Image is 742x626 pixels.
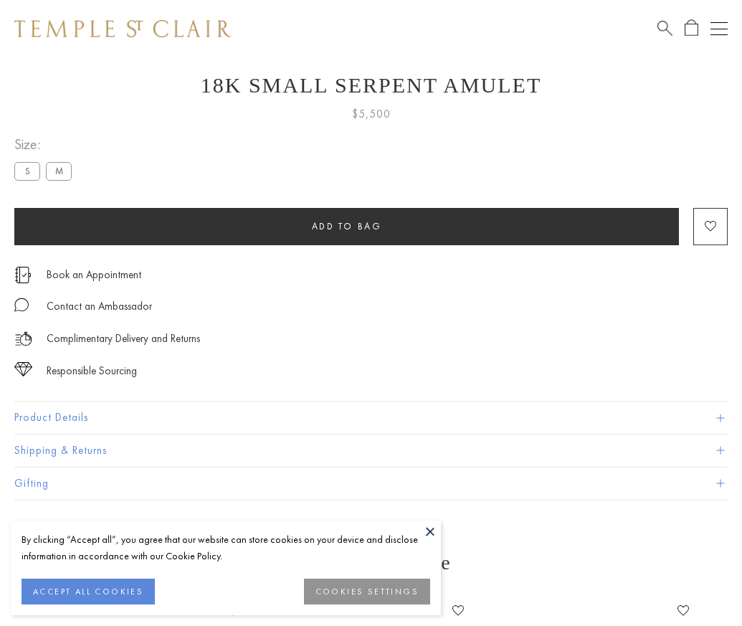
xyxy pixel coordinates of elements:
button: ACCEPT ALL COOKIES [22,579,155,604]
p: Complimentary Delivery and Returns [47,330,200,348]
button: COOKIES SETTINGS [304,579,430,604]
span: Size: [14,133,77,156]
h1: 18K Small Serpent Amulet [14,73,728,98]
label: M [46,162,72,180]
img: icon_appointment.svg [14,267,32,283]
a: Open Shopping Bag [685,19,698,37]
img: MessageIcon-01_2.svg [14,298,29,312]
button: Product Details [14,402,728,434]
img: icon_sourcing.svg [14,362,32,376]
span: $5,500 [352,105,391,123]
a: Search [657,19,672,37]
a: Book an Appointment [47,267,141,283]
div: Responsible Sourcing [47,362,137,380]
div: Contact an Ambassador [47,298,152,316]
img: icon_delivery.svg [14,330,32,348]
label: S [14,162,40,180]
button: Open navigation [710,20,728,37]
img: Temple St. Clair [14,20,231,37]
button: Gifting [14,468,728,500]
div: By clicking “Accept all”, you agree that our website can store cookies on your device and disclos... [22,531,430,564]
span: Add to bag [312,220,382,232]
button: Add to bag [14,208,679,245]
button: Shipping & Returns [14,435,728,467]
